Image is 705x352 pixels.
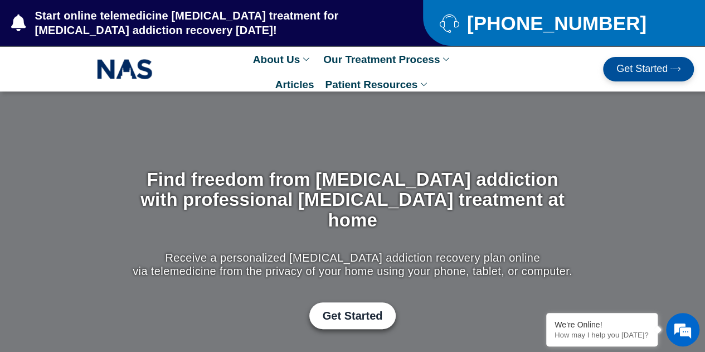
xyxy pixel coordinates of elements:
p: Receive a personalized [MEDICAL_DATA] addiction recovery plan online via telemedicine from the pr... [130,251,575,278]
a: Patient Resources [319,72,435,97]
a: [PHONE_NUMBER] [440,13,677,33]
p: How may I help you today? [555,331,649,339]
span: We're online! [65,105,154,218]
textarea: Type your message and hit 'Enter' [6,234,212,273]
div: Navigation go back [12,57,29,74]
span: Get Started [323,309,383,322]
div: Get Started with Suboxone Treatment by filling-out this new patient packet form [130,302,575,329]
span: [PHONE_NUMBER] [464,16,646,30]
img: NAS_email_signature-removebg-preview.png [97,56,153,82]
a: Articles [270,72,320,97]
div: Minimize live chat window [183,6,210,32]
a: Start online telemedicine [MEDICAL_DATA] treatment for [MEDICAL_DATA] addiction recovery [DATE]! [11,8,378,37]
a: About Us [247,47,318,72]
div: Chat with us now [75,59,204,73]
a: Get Started [309,302,396,329]
div: We're Online! [555,320,649,329]
a: Our Treatment Process [318,47,458,72]
a: Get Started [603,57,694,81]
span: Start online telemedicine [MEDICAL_DATA] treatment for [MEDICAL_DATA] addiction recovery [DATE]! [32,8,379,37]
span: Get Started [616,64,668,75]
h1: Find freedom from [MEDICAL_DATA] addiction with professional [MEDICAL_DATA] treatment at home [130,170,575,230]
